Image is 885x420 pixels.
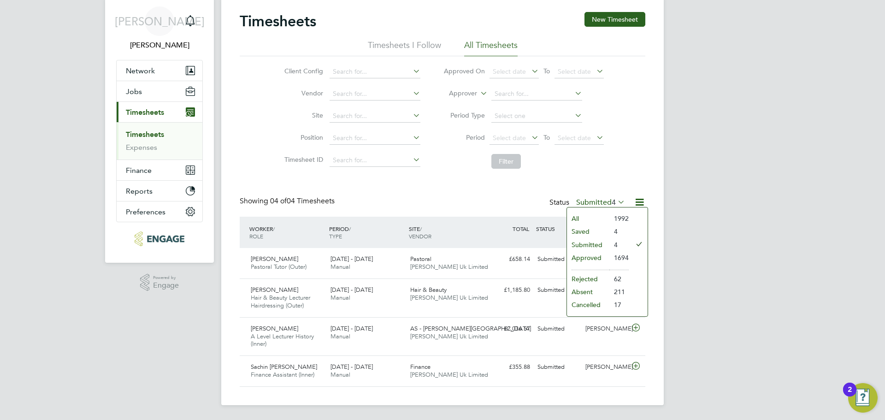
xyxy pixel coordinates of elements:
[534,220,582,237] div: STATUS
[410,263,488,271] span: [PERSON_NAME] Uk Limited
[464,40,518,56] li: All Timesheets
[410,332,488,340] span: [PERSON_NAME] Uk Limited
[436,89,477,98] label: Approver
[486,321,534,337] div: £2,036.57
[126,166,152,175] span: Finance
[282,133,323,142] label: Position
[282,67,323,75] label: Client Config
[609,285,629,298] li: 211
[491,88,582,101] input: Search for...
[251,371,314,379] span: Finance Assistant (Inner)
[534,283,582,298] div: Submitted
[409,232,431,240] span: VENDOR
[584,12,645,27] button: New Timesheet
[567,298,609,311] li: Cancelled
[251,363,317,371] span: Sachin [PERSON_NAME]
[534,252,582,267] div: Submitted
[117,60,202,81] button: Network
[558,134,591,142] span: Select date
[270,196,287,206] span: 04 of
[240,196,336,206] div: Showing
[282,89,323,97] label: Vendor
[117,201,202,222] button: Preferences
[549,196,627,209] div: Status
[407,220,486,244] div: SITE
[609,251,629,264] li: 1694
[330,110,420,123] input: Search for...
[567,285,609,298] li: Absent
[491,110,582,123] input: Select one
[612,198,616,207] span: 4
[251,255,298,263] span: [PERSON_NAME]
[443,67,485,75] label: Approved On
[247,220,327,244] div: WORKER
[349,225,351,232] span: /
[116,6,203,51] a: [PERSON_NAME][PERSON_NAME]
[126,207,165,216] span: Preferences
[576,198,625,207] label: Submitted
[273,225,275,232] span: /
[251,286,298,294] span: [PERSON_NAME]
[153,282,179,290] span: Engage
[486,283,534,298] div: £1,185.80
[251,263,307,271] span: Pastoral Tutor (Outer)
[330,132,420,145] input: Search for...
[410,255,431,263] span: Pastoral
[567,225,609,238] li: Saved
[567,212,609,225] li: All
[486,252,534,267] div: £658.14
[330,154,420,167] input: Search for...
[443,111,485,119] label: Period Type
[410,363,431,371] span: Finance
[282,155,323,164] label: Timesheet ID
[567,238,609,251] li: Submitted
[330,363,373,371] span: [DATE] - [DATE]
[420,225,422,232] span: /
[534,360,582,375] div: Submitted
[368,40,441,56] li: Timesheets I Follow
[126,130,164,139] a: Timesheets
[582,360,630,375] div: [PERSON_NAME]
[609,298,629,311] li: 17
[126,108,164,117] span: Timesheets
[116,40,203,51] span: Jerin Aktar
[330,263,350,271] span: Manual
[327,220,407,244] div: PERIOD
[609,225,629,238] li: 4
[249,232,263,240] span: ROLE
[115,15,205,27] span: [PERSON_NAME]
[493,67,526,76] span: Select date
[117,160,202,180] button: Finance
[329,232,342,240] span: TYPE
[410,294,488,302] span: [PERSON_NAME] Uk Limited
[270,196,335,206] span: 04 Timesheets
[153,274,179,282] span: Powered by
[534,321,582,337] div: Submitted
[330,65,420,78] input: Search for...
[117,81,202,101] button: Jobs
[558,67,591,76] span: Select date
[117,122,202,160] div: Timesheets
[330,332,350,340] span: Manual
[240,12,316,30] h2: Timesheets
[491,154,521,169] button: Filter
[135,231,184,246] img: morganhunt-logo-retina.png
[541,131,553,143] span: To
[330,325,373,332] span: [DATE] - [DATE]
[330,255,373,263] span: [DATE] - [DATE]
[140,274,179,291] a: Powered byEngage
[330,294,350,302] span: Manual
[609,238,629,251] li: 4
[126,66,155,75] span: Network
[609,212,629,225] li: 1992
[251,332,314,348] span: A Level Lecturer History (Inner)
[251,294,310,309] span: Hair & Beauty Lecturer Hairdressing (Outer)
[126,143,157,152] a: Expenses
[330,286,373,294] span: [DATE] - [DATE]
[117,102,202,122] button: Timesheets
[582,321,630,337] div: [PERSON_NAME]
[609,272,629,285] li: 62
[126,87,142,96] span: Jobs
[567,272,609,285] li: Rejected
[410,325,531,332] span: AS - [PERSON_NAME][GEOGRAPHIC_DATA]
